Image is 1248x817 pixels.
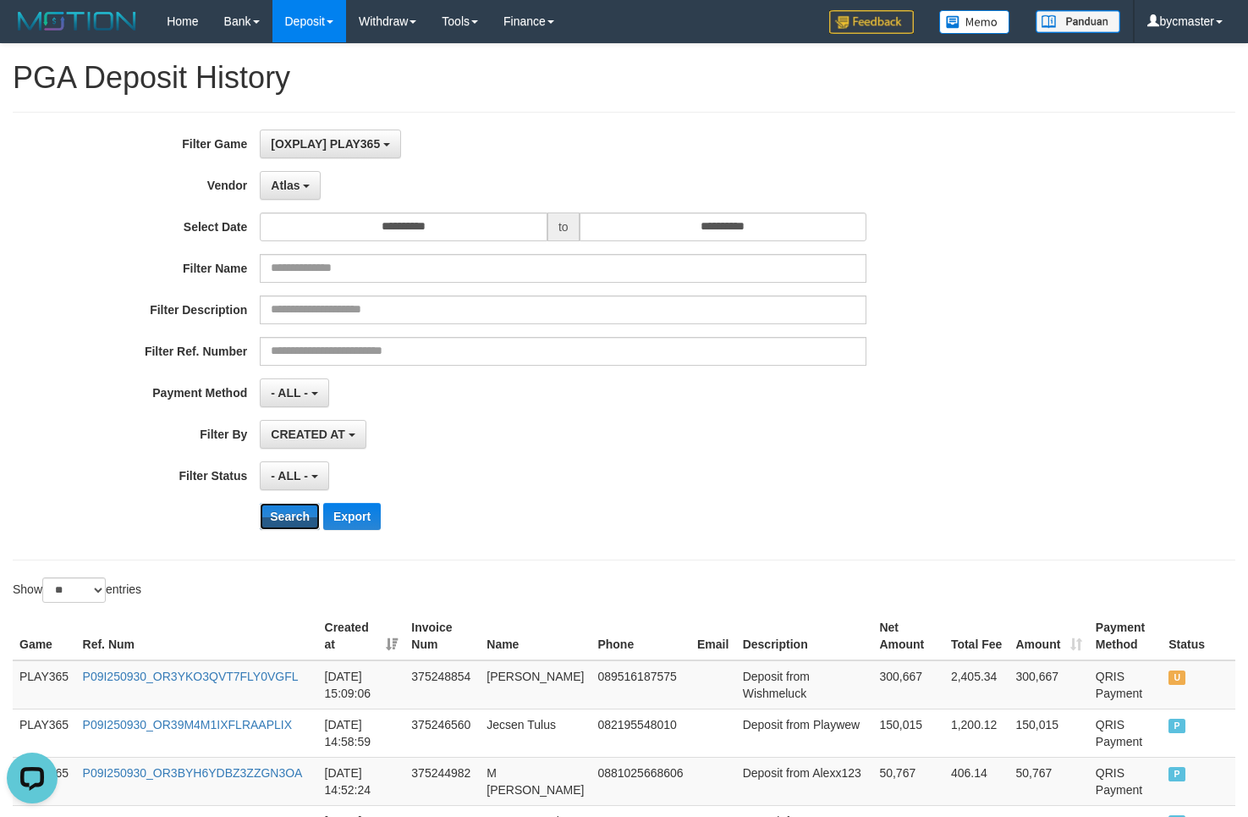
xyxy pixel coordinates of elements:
[1089,709,1162,757] td: QRIS Payment
[323,503,381,530] button: Export
[271,179,300,192] span: Atlas
[736,660,873,709] td: Deposit from Wishmeluck
[13,612,76,660] th: Game
[83,766,303,780] a: P09I250930_OR3BYH6YDBZ3ZZGN3OA
[1168,767,1185,781] span: PAID
[1168,671,1185,685] span: UNPAID
[260,130,401,158] button: [OXPLAY] PLAY365
[944,612,1009,660] th: Total Fee
[318,709,405,757] td: [DATE] 14:58:59
[260,420,366,449] button: CREATED AT
[260,378,328,407] button: - ALL -
[1168,719,1185,733] span: PAID
[1089,757,1162,805] td: QRIS Payment
[260,461,328,490] button: - ALL -
[271,428,345,441] span: CREATED AT
[404,660,480,709] td: 375248854
[591,660,690,709] td: 089516187575
[736,709,873,757] td: Deposit from Playwew
[7,7,58,58] button: Open LiveChat chat widget
[318,757,405,805] td: [DATE] 14:52:24
[271,137,380,151] span: [OXPLAY] PLAY365
[83,670,299,683] a: P09I250930_OR3YKO3QVT7FLY0VGFL
[1009,757,1088,805] td: 50,767
[318,612,405,660] th: Created at: activate to sort column ascending
[480,757,591,805] td: M [PERSON_NAME]
[13,577,141,603] label: Show entries
[480,612,591,660] th: Name
[13,660,76,709] td: PLAY365
[939,10,1010,34] img: Button%20Memo.svg
[1162,612,1235,660] th: Status
[271,386,308,400] span: - ALL -
[1009,709,1088,757] td: 150,015
[872,612,943,660] th: Net Amount
[736,612,873,660] th: Description
[591,757,690,805] td: 0881025668606
[42,577,106,603] select: Showentries
[271,469,308,483] span: - ALL -
[690,612,736,660] th: Email
[944,709,1009,757] td: 1,200.12
[1089,660,1162,709] td: QRIS Payment
[260,171,321,200] button: Atlas
[829,10,914,34] img: Feedback.jpg
[83,718,292,731] a: P09I250930_OR39M4M1IXFLRAAPLIX
[872,660,943,709] td: 300,667
[13,709,76,757] td: PLAY365
[1036,10,1120,33] img: panduan.png
[591,709,690,757] td: 082195548010
[1009,660,1088,709] td: 300,667
[480,709,591,757] td: Jecsen Tulus
[872,709,943,757] td: 150,015
[736,757,873,805] td: Deposit from Alexx123
[13,8,141,34] img: MOTION_logo.png
[944,660,1009,709] td: 2,405.34
[1089,612,1162,660] th: Payment Method
[13,61,1235,95] h1: PGA Deposit History
[944,757,1009,805] td: 406.14
[547,213,580,241] span: to
[404,612,480,660] th: Invoice Num
[1009,612,1088,660] th: Amount: activate to sort column ascending
[591,612,690,660] th: Phone
[318,660,405,709] td: [DATE] 15:09:06
[404,757,480,805] td: 375244982
[76,612,318,660] th: Ref. Num
[404,709,480,757] td: 375246560
[260,503,320,530] button: Search
[480,660,591,709] td: [PERSON_NAME]
[872,757,943,805] td: 50,767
